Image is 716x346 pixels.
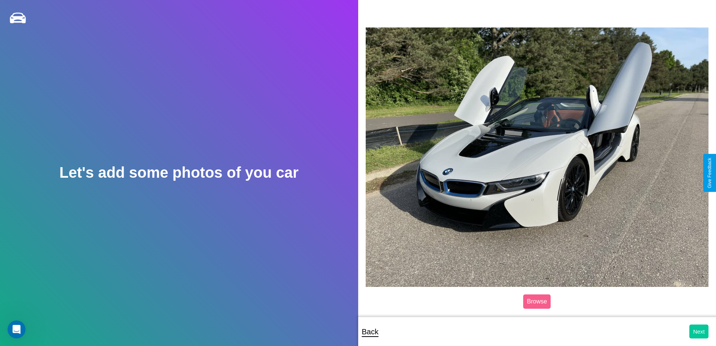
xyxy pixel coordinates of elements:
img: posted [366,27,709,287]
h2: Let's add some photos of you car [59,164,298,181]
label: Browse [523,294,551,309]
div: Give Feedback [707,158,712,188]
p: Back [362,325,378,338]
button: Next [689,325,708,338]
iframe: Intercom live chat [8,320,26,338]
